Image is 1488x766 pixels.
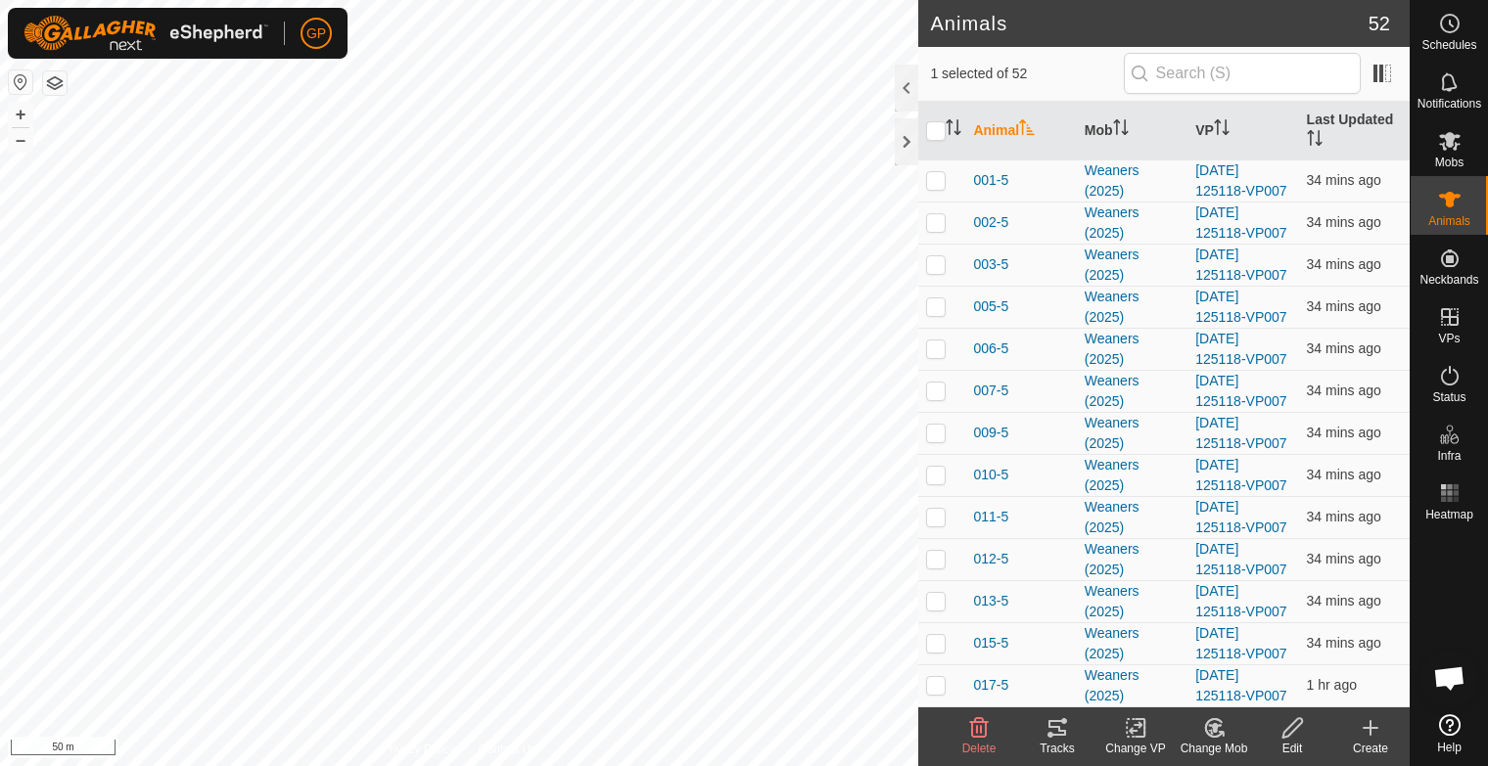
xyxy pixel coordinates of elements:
span: 1 selected of 52 [930,64,1123,84]
a: [DATE] 125118-VP007 [1195,667,1286,703]
span: 15 Sept 2025, 3:01 pm [1307,677,1357,693]
span: 010-5 [973,465,1008,485]
div: Weaners (2025) [1085,203,1180,244]
span: 006-5 [973,338,1008,359]
span: 15 Sept 2025, 3:32 pm [1307,551,1381,566]
div: Edit [1253,740,1331,757]
span: 015-5 [973,633,1008,653]
a: [DATE] 125118-VP007 [1195,457,1286,493]
span: Animals [1428,215,1470,227]
div: Weaners (2025) [1085,665,1180,706]
div: Change VP [1096,740,1175,757]
a: Privacy Policy [382,741,455,758]
span: 013-5 [973,591,1008,611]
p-sorticon: Activate to sort [1307,133,1323,149]
a: [DATE] 125118-VP007 [1195,162,1286,199]
a: [DATE] 125118-VP007 [1195,204,1286,241]
div: Weaners (2025) [1085,539,1180,580]
span: 52 [1369,9,1390,38]
span: Mobs [1435,157,1464,168]
div: Weaners (2025) [1085,623,1180,664]
div: Weaners (2025) [1085,581,1180,622]
div: Weaners (2025) [1085,707,1180,748]
a: [DATE] 125118-VP007 [1195,499,1286,535]
span: 017-5 [973,675,1008,696]
span: 15 Sept 2025, 3:32 pm [1307,467,1381,482]
a: [DATE] 125118-VP007 [1195,625,1286,661]
h2: Animals [930,12,1368,35]
button: – [9,128,32,152]
span: Neckbands [1419,274,1478,286]
span: 002-5 [973,212,1008,233]
span: VPs [1438,333,1460,344]
a: [DATE] 125118-VP007 [1195,331,1286,367]
span: Status [1432,391,1465,403]
span: 15 Sept 2025, 3:32 pm [1307,298,1381,314]
div: Weaners (2025) [1085,245,1180,286]
div: Weaners (2025) [1085,329,1180,370]
span: 012-5 [973,549,1008,569]
div: Weaners (2025) [1085,287,1180,328]
span: 005-5 [973,296,1008,317]
a: Contact Us [479,741,536,758]
div: Weaners (2025) [1085,455,1180,496]
span: 011-5 [973,507,1008,527]
a: [DATE] 125118-VP007 [1195,373,1286,409]
span: 15 Sept 2025, 3:32 pm [1307,593,1381,608]
div: Weaners (2025) [1085,497,1180,538]
div: Open chat [1420,649,1479,707]
img: Gallagher Logo [23,16,268,51]
span: 001-5 [973,170,1008,191]
span: GP [306,23,326,44]
span: 15 Sept 2025, 3:32 pm [1307,340,1381,356]
div: Tracks [1018,740,1096,757]
span: 15 Sept 2025, 3:31 pm [1307,425,1381,440]
span: Help [1437,742,1462,753]
a: [DATE] 125118-VP007 [1195,541,1286,577]
span: 15 Sept 2025, 3:31 pm [1307,214,1381,230]
a: [DATE] 125118-VP007 [1195,415,1286,451]
div: Weaners (2025) [1085,413,1180,454]
p-sorticon: Activate to sort [1113,122,1129,138]
a: Help [1411,706,1488,761]
button: + [9,103,32,126]
th: Mob [1077,102,1187,160]
a: [DATE] 125118-VP007 [1195,247,1286,283]
a: [DATE] 125118-VP007 [1195,289,1286,325]
p-sorticon: Activate to sort [946,122,961,138]
span: 15 Sept 2025, 3:32 pm [1307,383,1381,398]
span: 003-5 [973,254,1008,275]
span: Delete [962,742,997,755]
span: 15 Sept 2025, 3:32 pm [1307,509,1381,524]
button: Reset Map [9,70,32,94]
button: Map Layers [43,71,67,95]
div: Change Mob [1175,740,1253,757]
span: 009-5 [973,423,1008,443]
div: Weaners (2025) [1085,160,1180,202]
th: VP [1187,102,1298,160]
div: Create [1331,740,1410,757]
span: 007-5 [973,381,1008,401]
th: Last Updated [1299,102,1410,160]
span: 15 Sept 2025, 3:32 pm [1307,172,1381,188]
input: Search (S) [1124,53,1361,94]
div: Weaners (2025) [1085,371,1180,412]
span: Infra [1437,450,1461,462]
th: Animal [965,102,1076,160]
span: Schedules [1421,39,1476,51]
span: Notifications [1418,98,1481,110]
p-sorticon: Activate to sort [1019,122,1035,138]
span: 15 Sept 2025, 3:32 pm [1307,635,1381,651]
span: Heatmap [1425,509,1473,520]
p-sorticon: Activate to sort [1214,122,1230,138]
span: 15 Sept 2025, 3:32 pm [1307,256,1381,272]
a: [DATE] 125118-VP007 [1195,583,1286,619]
